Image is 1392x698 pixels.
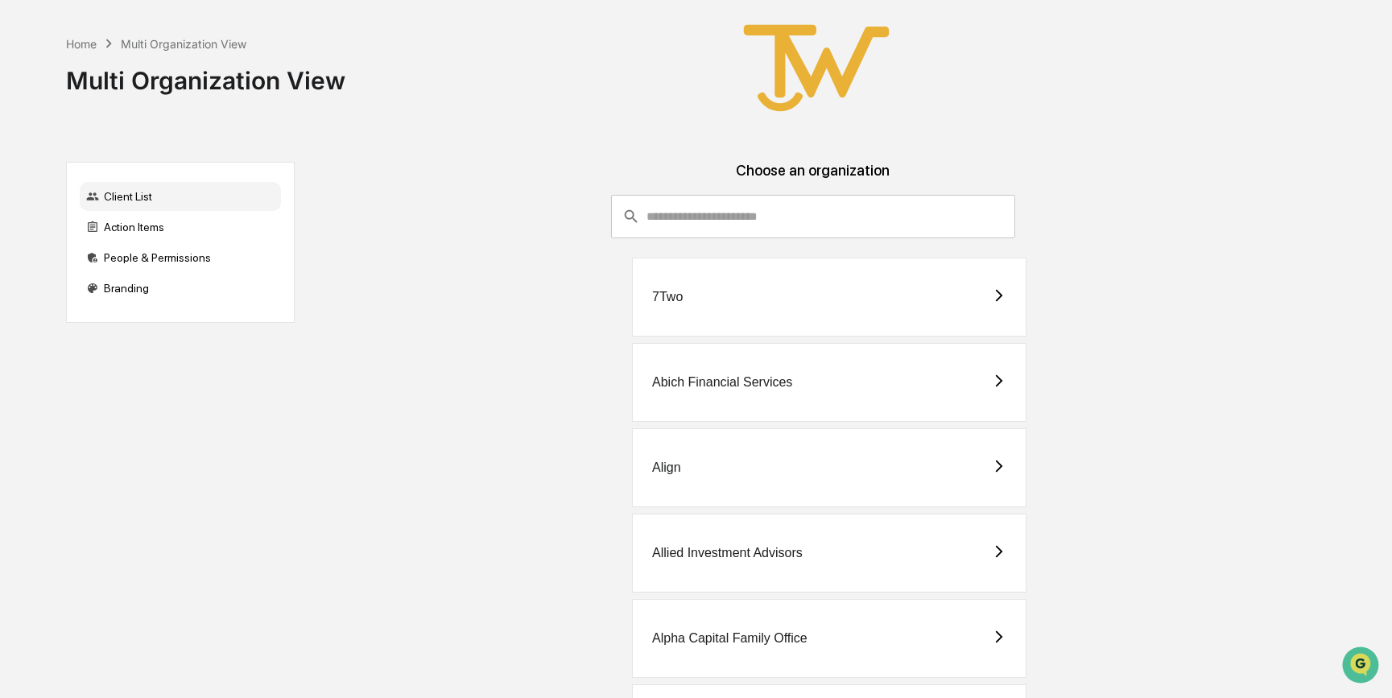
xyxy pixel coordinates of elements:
[16,235,29,248] div: 🔎
[55,123,264,139] div: Start new chat
[80,213,281,242] div: Action Items
[652,631,808,646] div: Alpha Capital Family Office
[16,123,45,152] img: 1746055101610-c473b297-6a78-478c-a979-82029cc54cd1
[160,273,195,285] span: Pylon
[652,290,683,304] div: 7Two
[80,274,281,303] div: Branding
[80,243,281,272] div: People & Permissions
[16,204,29,217] div: 🖐️
[80,182,281,211] div: Client List
[114,272,195,285] a: Powered byPylon
[110,196,206,225] a: 🗄️Attestations
[55,139,204,152] div: We're available if you need us!
[652,546,803,560] div: Allied Investment Advisors
[32,233,101,250] span: Data Lookup
[32,203,104,219] span: Preclearance
[133,203,200,219] span: Attestations
[652,461,681,475] div: Align
[274,128,293,147] button: Start new chat
[16,34,293,60] p: How can we help?
[117,204,130,217] div: 🗄️
[652,375,792,390] div: Abich Financial Services
[308,162,1319,195] div: Choose an organization
[66,37,97,51] div: Home
[10,196,110,225] a: 🖐️Preclearance
[10,227,108,256] a: 🔎Data Lookup
[736,13,897,123] img: True West
[1340,645,1384,688] iframe: Open customer support
[611,195,1015,238] div: consultant-dashboard__filter-organizations-search-bar
[121,37,246,51] div: Multi Organization View
[66,53,345,95] div: Multi Organization View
